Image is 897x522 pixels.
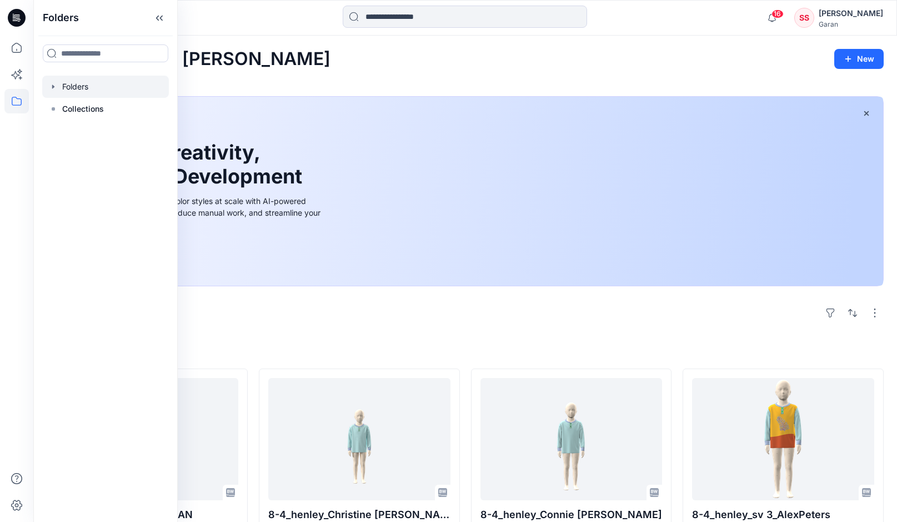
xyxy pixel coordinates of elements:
[47,344,884,357] h4: Styles
[834,49,884,69] button: New
[268,378,450,500] a: 8-4_henley_Christine Chang
[771,9,784,18] span: 16
[480,378,663,500] a: 8-4_henley_Connie De La Cruz
[74,195,324,230] div: Explore ideas faster and recolor styles at scale with AI-powered tools that boost creativity, red...
[74,243,324,266] a: Discover more
[794,8,814,28] div: SS
[819,7,883,20] div: [PERSON_NAME]
[47,49,330,69] h2: Welcome back, [PERSON_NAME]
[819,20,883,28] div: Garan
[74,141,307,188] h1: Unleash Creativity, Speed Up Development
[62,102,104,116] p: Collections
[692,378,874,500] a: 8-4_henley_sv 3_AlexPeters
